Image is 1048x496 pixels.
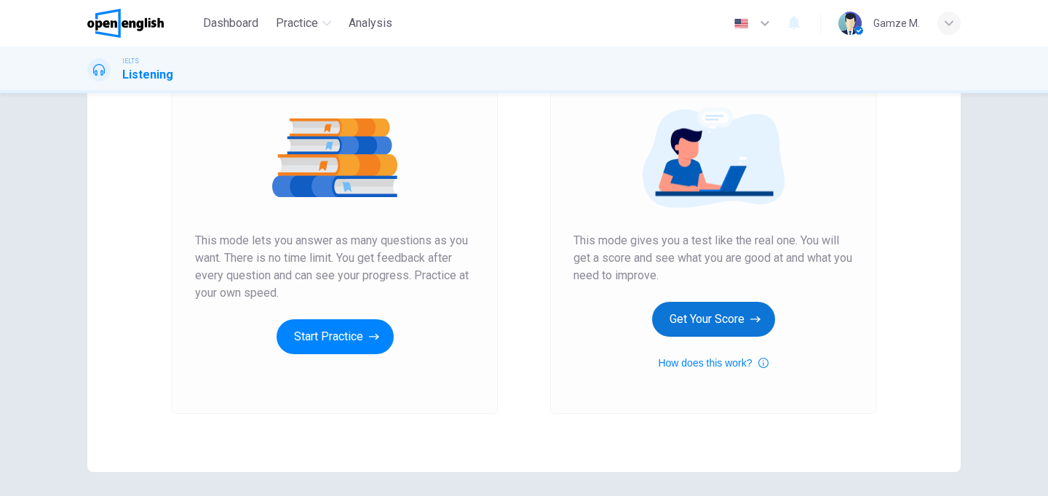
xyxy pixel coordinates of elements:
button: Practice [270,10,337,36]
button: Dashboard [197,10,264,36]
img: OpenEnglish logo [87,9,164,38]
span: This mode lets you answer as many questions as you want. There is no time limit. You get feedback... [195,232,475,302]
button: Get Your Score [652,302,775,337]
button: Analysis [343,10,398,36]
span: IELTS [122,56,139,66]
h1: Listening [122,66,173,84]
div: Gamze M. [873,15,920,32]
span: Analysis [349,15,392,32]
a: OpenEnglish logo [87,9,197,38]
img: en [732,18,750,29]
img: Profile picture [838,12,862,35]
button: How does this work? [658,354,768,372]
button: Start Practice [277,319,394,354]
span: This mode gives you a test like the real one. You will get a score and see what you are good at a... [573,232,853,284]
span: Dashboard [203,15,258,32]
span: Practice [276,15,318,32]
